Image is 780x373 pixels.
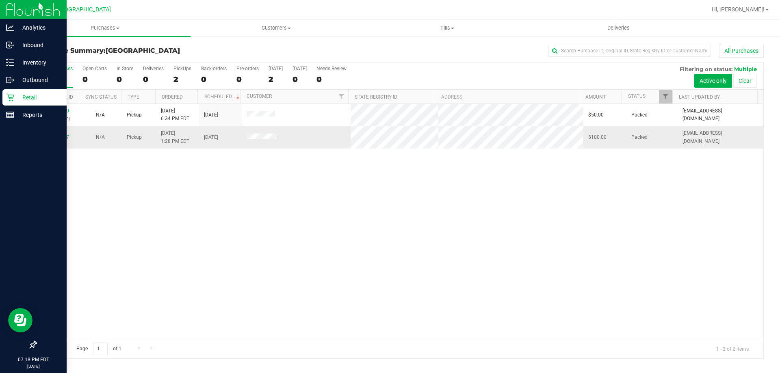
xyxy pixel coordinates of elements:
[362,24,532,32] span: Tills
[36,47,278,54] h3: Purchase Summary:
[204,94,241,99] a: Scheduled
[719,44,764,58] button: All Purchases
[46,134,69,140] a: 11810817
[679,94,720,100] a: Last Updated By
[355,94,397,100] a: State Registry ID
[204,111,218,119] span: [DATE]
[733,74,757,88] button: Clear
[191,24,361,32] span: Customers
[631,111,648,119] span: Packed
[14,58,63,67] p: Inventory
[127,134,142,141] span: Pickup
[335,90,348,103] a: Filter
[8,308,32,332] iframe: Resource center
[269,66,283,71] div: [DATE]
[4,356,63,363] p: 07:18 PM EDT
[201,75,227,84] div: 0
[46,108,69,114] a: 11815320
[659,90,672,103] a: Filter
[93,343,108,355] input: 1
[69,343,128,355] span: Page of 1
[161,129,189,145] span: [DATE] 1:28 PM EDT
[682,107,758,123] span: [EMAIL_ADDRESS][DOMAIN_NAME]
[106,47,180,54] span: [GEOGRAPHIC_DATA]
[173,75,191,84] div: 2
[588,111,604,119] span: $50.00
[6,76,14,84] inline-svg: Outbound
[19,19,191,37] a: Purchases
[292,66,307,71] div: [DATE]
[712,6,765,13] span: Hi, [PERSON_NAME]!
[173,66,191,71] div: PickUps
[269,75,283,84] div: 2
[117,66,133,71] div: In Store
[4,363,63,369] p: [DATE]
[236,75,259,84] div: 0
[127,111,142,119] span: Pickup
[596,24,641,32] span: Deliveries
[14,75,63,85] p: Outbound
[14,110,63,120] p: Reports
[55,6,111,13] span: [GEOGRAPHIC_DATA]
[162,94,183,100] a: Ordered
[631,134,648,141] span: Packed
[6,24,14,32] inline-svg: Analytics
[85,94,117,100] a: Sync Status
[128,94,139,100] a: Type
[6,58,14,67] inline-svg: Inventory
[734,66,757,72] span: Multiple
[710,343,755,355] span: 1 - 2 of 2 items
[96,134,105,141] button: N/A
[143,66,164,71] div: Deliveries
[204,134,218,141] span: [DATE]
[236,66,259,71] div: Pre-orders
[628,93,646,99] a: Status
[533,19,704,37] a: Deliveries
[96,111,105,119] button: N/A
[14,93,63,102] p: Retail
[96,134,105,140] span: Not Applicable
[362,19,533,37] a: Tills
[6,93,14,101] inline-svg: Retail
[117,75,133,84] div: 0
[14,40,63,50] p: Inbound
[316,66,347,71] div: Needs Review
[316,75,347,84] div: 0
[19,24,191,32] span: Purchases
[588,134,607,141] span: $100.00
[694,74,732,88] button: Active only
[191,19,362,37] a: Customers
[548,45,711,57] input: Search Purchase ID, Original ID, State Registry ID or Customer Name...
[680,66,732,72] span: Filtering on status:
[96,112,105,118] span: Not Applicable
[6,41,14,49] inline-svg: Inbound
[82,75,107,84] div: 0
[682,129,758,145] span: [EMAIL_ADDRESS][DOMAIN_NAME]
[247,93,272,99] a: Customer
[14,23,63,32] p: Analytics
[143,75,164,84] div: 0
[292,75,307,84] div: 0
[161,107,189,123] span: [DATE] 6:34 PM EDT
[82,66,107,71] div: Open Carts
[6,111,14,119] inline-svg: Reports
[585,94,606,100] a: Amount
[201,66,227,71] div: Back-orders
[435,90,579,104] th: Address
